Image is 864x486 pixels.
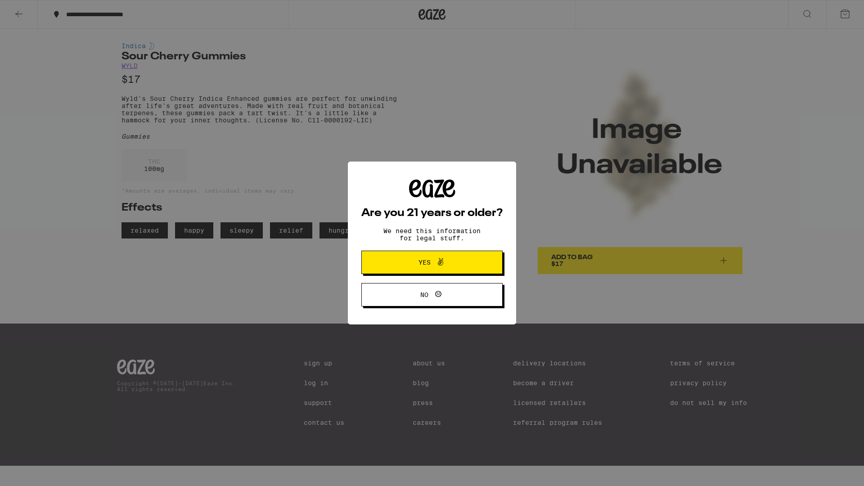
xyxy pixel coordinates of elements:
[361,283,503,306] button: No
[361,208,503,219] h2: Are you 21 years or older?
[361,251,503,274] button: Yes
[418,259,431,265] span: Yes
[376,227,488,242] p: We need this information for legal stuff.
[420,292,428,298] span: No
